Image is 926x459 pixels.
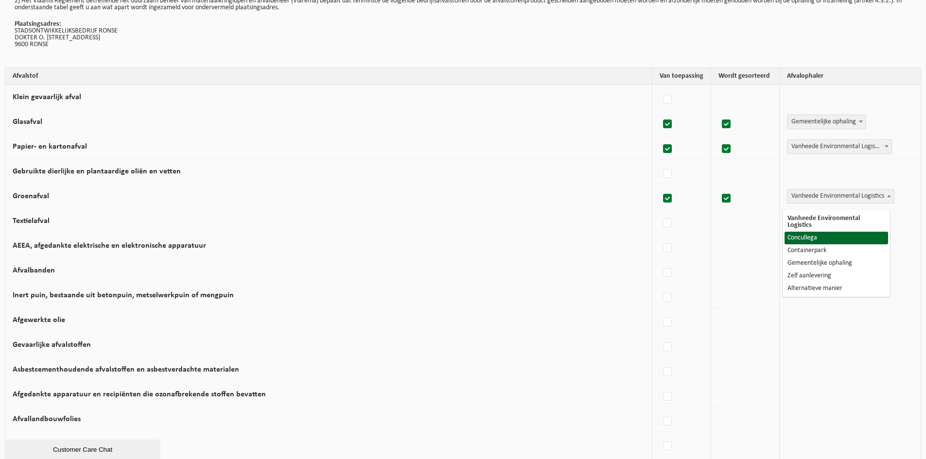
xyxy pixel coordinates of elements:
[13,341,91,349] label: Gevaarlijke afvalstoffen
[785,244,888,257] li: Containerpark
[785,270,888,282] li: Zelf aanlevering
[780,68,921,85] th: Afvalophaler
[787,115,866,129] span: Gemeentelijke ophaling
[787,115,866,129] span: Gemeentelijke ophaling
[13,168,181,175] label: Gebruikte dierlijke en plantaardige oliën en vetten
[785,212,888,232] li: Vanheede Environmental Logistics
[787,139,892,154] span: Vanheede Environmental Logistics
[5,68,652,85] th: Afvalstof
[13,118,42,126] label: Glasafval
[787,189,894,203] span: Vanheede Environmental Logistics
[13,217,50,225] label: Textielafval
[652,68,711,85] th: Van toepassing
[13,415,81,423] label: Afvallandbouwfolies
[785,232,888,244] li: Concullega
[5,438,162,459] iframe: chat widget
[13,291,234,299] label: Inert puin, bestaande uit betonpuin, metselwerkpuin of mengpuin
[13,93,81,101] label: Klein gevaarlijk afval
[785,282,888,295] li: Alternatieve manier
[785,257,888,270] li: Gemeentelijke ophaling
[711,68,780,85] th: Wordt gesorteerd
[15,21,911,48] p: STADSONTWIKKELIJKSBEDRIJF RONSE DOKTER O. [STREET_ADDRESS] 9600 RONSE
[15,20,61,28] strong: Plaatsingsadres:
[13,391,266,398] label: Afgedankte apparatuur en recipiënten die ozonafbrekende stoffen bevatten
[13,143,87,151] label: Papier- en kartonafval
[13,192,49,200] label: Groenafval
[13,242,206,250] label: AEEA, afgedankte elektrische en elektronische apparatuur
[13,316,65,324] label: Afgewerkte olie
[787,189,894,204] span: Vanheede Environmental Logistics
[13,267,55,274] label: Afvalbanden
[787,140,891,153] span: Vanheede Environmental Logistics
[13,366,239,374] label: Asbestcementhoudende afvalstoffen en asbestverdachte materialen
